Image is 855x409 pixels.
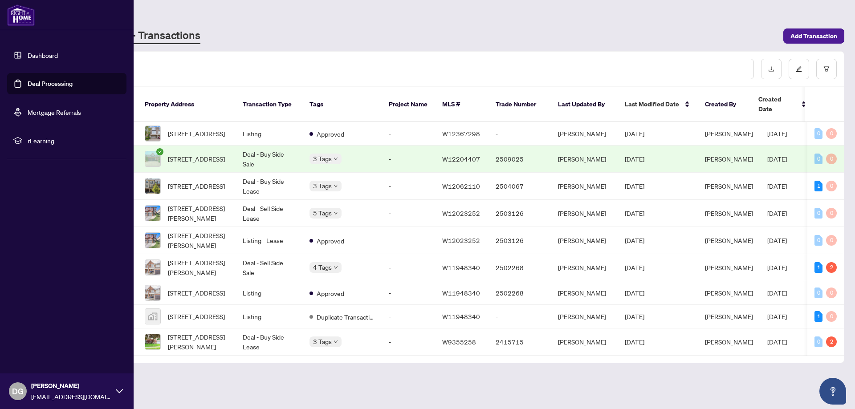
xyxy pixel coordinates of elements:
[334,157,338,161] span: down
[826,311,837,322] div: 0
[767,182,787,190] span: [DATE]
[236,146,302,173] td: Deal - Buy Side Sale
[767,289,787,297] span: [DATE]
[618,87,698,122] th: Last Modified Date
[168,332,228,352] span: [STREET_ADDRESS][PERSON_NAME]
[790,29,837,43] span: Add Transaction
[826,288,837,298] div: 0
[442,209,480,217] span: W12023252
[156,148,163,155] span: check-circle
[317,236,344,246] span: Approved
[28,136,120,146] span: rLearning
[625,338,644,346] span: [DATE]
[236,122,302,146] td: Listing
[382,146,435,173] td: -
[313,208,332,218] span: 5 Tags
[236,227,302,254] td: Listing - Lease
[236,254,302,281] td: Deal - Sell Side Sale
[826,154,837,164] div: 0
[767,236,787,244] span: [DATE]
[783,28,844,44] button: Add Transaction
[705,289,753,297] span: [PERSON_NAME]
[551,227,618,254] td: [PERSON_NAME]
[814,235,822,246] div: 0
[236,281,302,305] td: Listing
[7,4,35,26] img: logo
[145,285,160,300] img: thumbnail-img
[334,265,338,270] span: down
[382,227,435,254] td: -
[489,200,551,227] td: 2503126
[796,66,802,72] span: edit
[317,312,375,322] span: Duplicate Transaction
[814,128,822,139] div: 0
[168,181,225,191] span: [STREET_ADDRESS]
[31,381,111,391] span: [PERSON_NAME]
[751,87,814,122] th: Created Date
[145,178,160,194] img: thumbnail-img
[705,312,753,320] span: [PERSON_NAME]
[442,312,480,320] span: W11948340
[489,281,551,305] td: 2502268
[625,209,644,217] span: [DATE]
[489,122,551,146] td: -
[236,305,302,328] td: Listing
[334,340,338,344] span: down
[551,281,618,305] td: [PERSON_NAME]
[768,66,774,72] span: download
[814,154,822,164] div: 0
[705,209,753,217] span: [PERSON_NAME]
[168,312,225,321] span: [STREET_ADDRESS]
[145,151,160,166] img: thumbnail-img
[705,182,753,190] span: [PERSON_NAME]
[767,263,787,271] span: [DATE]
[334,184,338,188] span: down
[442,130,480,138] span: W12367298
[31,392,111,401] span: [EMAIL_ADDRESS][DOMAIN_NAME]
[767,130,787,138] span: [DATE]
[789,59,809,79] button: edit
[313,336,332,347] span: 3 Tags
[826,208,837,219] div: 0
[145,260,160,275] img: thumbnail-img
[489,87,551,122] th: Trade Number
[705,236,753,244] span: [PERSON_NAME]
[551,87,618,122] th: Last Updated By
[435,87,489,122] th: MLS #
[625,263,644,271] span: [DATE]
[551,328,618,356] td: [PERSON_NAME]
[819,378,846,405] button: Open asap
[814,262,822,273] div: 1
[382,87,435,122] th: Project Name
[313,154,332,164] span: 3 Tags
[28,80,73,88] a: Deal Processing
[814,181,822,191] div: 1
[823,66,830,72] span: filter
[551,200,618,227] td: [PERSON_NAME]
[382,305,435,328] td: -
[236,200,302,227] td: Deal - Sell Side Lease
[625,289,644,297] span: [DATE]
[28,108,81,116] a: Mortgage Referrals
[826,262,837,273] div: 2
[442,236,480,244] span: W12023252
[145,334,160,349] img: thumbnail-img
[814,208,822,219] div: 0
[442,155,480,163] span: W12204407
[705,130,753,138] span: [PERSON_NAME]
[382,122,435,146] td: -
[814,336,822,347] div: 0
[442,182,480,190] span: W12062110
[761,59,782,79] button: download
[138,87,236,122] th: Property Address
[168,203,228,223] span: [STREET_ADDRESS][PERSON_NAME]
[705,263,753,271] span: [PERSON_NAME]
[826,235,837,246] div: 0
[489,227,551,254] td: 2503126
[145,233,160,248] img: thumbnail-img
[442,338,476,346] span: W9355258
[489,328,551,356] td: 2415715
[334,211,338,215] span: down
[767,155,787,163] span: [DATE]
[382,200,435,227] td: -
